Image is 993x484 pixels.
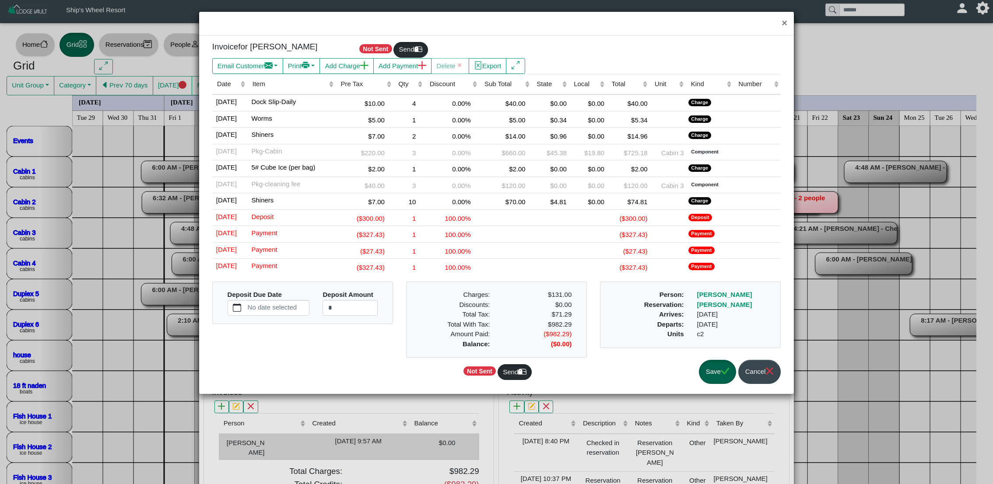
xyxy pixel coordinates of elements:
span: Shiners [250,195,274,204]
div: $0.00 [534,179,567,191]
div: $220.00 [338,146,391,158]
div: 100.00% [427,261,477,273]
div: $70.00 [482,195,526,207]
div: c2 [691,329,779,339]
div: 100.00% [427,245,477,257]
div: $0.34 [534,114,567,125]
div: 3 [396,146,423,158]
svg: mailbox2 [414,45,423,53]
div: $5.00 [482,114,526,125]
div: Amount Paid: [415,329,497,339]
button: Add Paymentplus lg [373,58,432,74]
div: 0.00% [427,163,477,174]
span: [DATE] [214,244,237,253]
div: $40.00 [482,97,526,109]
span: [DATE] [214,113,237,122]
div: 3 [396,179,423,191]
button: calendar [228,300,246,315]
button: Add Chargeplus lg [319,58,373,74]
div: $4.81 [534,195,567,207]
b: Units [667,330,684,338]
span: Not Sent [359,44,392,53]
div: Total With Tax: [415,320,497,330]
div: $40.00 [609,97,648,109]
label: No date selected [246,300,309,315]
div: 0.00% [427,130,477,142]
b: Person: [660,291,684,298]
div: Total Tax: [415,310,497,320]
svg: printer fill [302,61,310,70]
div: $2.00 [609,163,648,174]
span: Component [688,148,722,156]
span: Worms [250,113,272,122]
div: $14.00 [482,130,526,142]
div: $74.81 [609,195,648,207]
div: $0.00 [534,163,567,174]
div: $0.96 [534,130,567,142]
div: Item [253,79,327,89]
a: [PERSON_NAME] [697,291,752,298]
div: 0.00% [427,179,477,191]
div: $7.00 [338,130,391,142]
span: Payment [250,260,277,269]
svg: check [721,367,729,375]
div: 1 [396,212,423,224]
div: ($327.43) [609,261,648,273]
span: [DATE] [214,227,237,237]
div: 1 [396,261,423,273]
b: Balance: [463,340,490,348]
div: $0.00 [571,114,604,125]
div: $982.29 [496,320,578,330]
div: $0.00 [571,179,604,191]
div: $2.00 [482,163,526,174]
b: Deposit Due Date [228,291,282,298]
span: 5# Cube Ice (per bag) [250,162,316,171]
svg: x [765,367,774,375]
div: ($27.43) [609,245,648,257]
span: Payment [250,244,277,253]
div: $7.00 [338,195,391,207]
button: file excelExport [469,58,507,74]
div: $19.80 [571,146,604,158]
svg: plus lg [360,61,368,70]
div: Discount [430,79,470,89]
div: Date [217,79,238,89]
span: [DATE] [214,129,237,138]
button: Savecheck [699,360,736,384]
b: ($0.00) [551,340,572,348]
div: Local [574,79,597,89]
div: $660.00 [482,146,526,158]
div: $71.29 [503,310,572,320]
span: [DATE] [214,146,237,155]
button: arrows angle expand [506,58,525,74]
div: $725.18 [609,146,648,158]
div: 1 [396,228,423,240]
div: $40.00 [338,179,391,191]
div: Unit [655,79,677,89]
div: Sub Total [484,79,523,89]
span: Not Sent [463,366,496,376]
div: ($327.43) [338,261,391,273]
div: Charges: [415,290,497,300]
div: ($300.00) [609,212,648,224]
div: $5.00 [338,114,391,125]
svg: mailbox2 [518,367,526,376]
div: State [537,79,560,89]
span: Pkg-cleaning fee [250,178,301,188]
span: Pkg-Cabin [250,146,282,155]
div: Cabin 3 [652,146,684,158]
div: ($982.29) [496,329,578,339]
a: [PERSON_NAME] [697,301,752,308]
svg: arrows angle expand [512,61,520,70]
span: [DATE] [214,195,237,204]
button: Sendmailbox2 [498,364,532,380]
span: [DATE] [214,211,237,220]
div: ($327.43) [338,228,391,240]
div: $0.00 [571,195,604,207]
button: Cancelx [738,360,781,384]
button: Deletex [431,58,469,74]
div: $0.00 [571,97,604,109]
div: 2 [396,130,423,142]
div: $0.00 [571,163,604,174]
svg: calendar [233,303,241,312]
